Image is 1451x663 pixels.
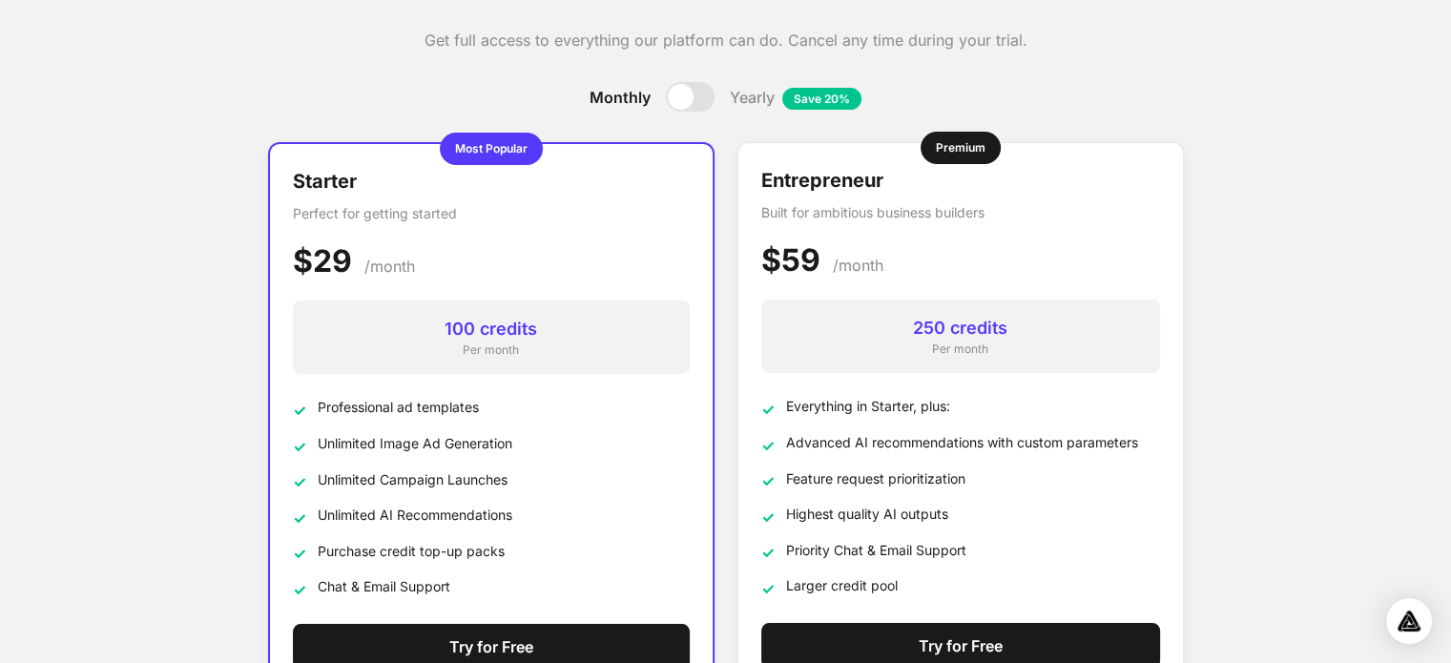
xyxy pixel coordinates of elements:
h3: Starter [293,167,690,196]
span: /month [833,256,883,275]
div: Open Intercom Messenger [1386,598,1432,644]
span: Professional ad templates [318,397,479,417]
span: ✓ [293,542,306,565]
div: Per month [777,341,1145,358]
span: /month [364,257,415,276]
div: Per month [308,342,674,359]
span: ✓ [293,399,306,422]
span: ✓ [761,541,775,564]
p: Perfect for getting started [293,203,690,223]
span: ✓ [761,398,775,421]
span: Unlimited Campaign Launches [318,469,508,489]
span: Advanced AI recommendations with custom parameters [786,432,1138,452]
div: 250 credits [777,315,1145,341]
span: ✓ [293,578,306,601]
p: Get full access to everything our platform can do. Cancel any time during your trial. [268,29,1184,52]
span: $29 [293,242,352,280]
span: ✓ [293,435,306,458]
span: Feature request prioritization [786,468,965,488]
span: ✓ [761,506,775,528]
span: Unlimited AI Recommendations [318,505,512,525]
div: 100 credits [308,316,674,342]
span: Priority Chat & Email Support [786,540,966,560]
span: Unlimited Image Ad Generation [318,433,512,453]
span: ✓ [293,507,306,529]
span: Highest quality AI outputs [786,504,948,524]
span: ✓ [761,577,775,600]
h3: Entrepreneur [761,166,1160,195]
span: ✓ [293,470,306,493]
span: Everything in Starter, plus: [786,396,950,416]
span: Yearly [730,86,861,109]
p: Built for ambitious business builders [761,202,1160,222]
span: Chat & Email Support [318,576,450,596]
span: Save 20% [782,88,861,110]
span: ✓ [761,469,775,492]
span: ✓ [761,434,775,457]
span: Monthly [590,86,651,109]
span: $59 [761,241,820,279]
span: Larger credit pool [786,575,898,595]
span: Purchase credit top-up packs [318,541,505,561]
